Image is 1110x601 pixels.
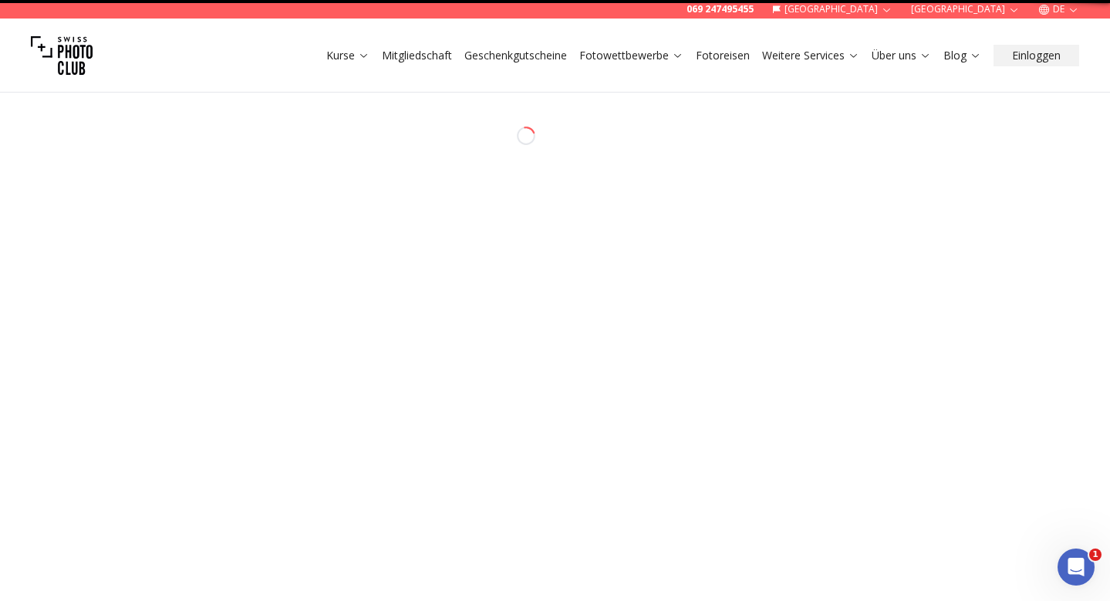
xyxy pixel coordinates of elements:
[142,498,167,508] span: Hilfe
[994,45,1079,66] button: Einloggen
[690,45,756,66] button: Fotoreisen
[376,45,458,66] button: Mitgliedschaft
[18,54,49,85] img: Profile image for Quim
[756,45,865,66] button: Weitere Services
[320,45,376,66] button: Kurse
[1089,549,1102,561] span: 1
[382,48,452,63] a: Mitgliedschaft
[106,7,207,33] h1: Nachrichten
[31,25,93,86] img: Swiss photo club
[221,498,295,508] span: Nachrichten
[464,48,567,63] a: Geschenkgutscheine
[687,3,754,15] a: 069 247495455
[55,69,83,86] div: Quim
[271,6,299,34] div: Schließen
[35,498,67,508] span: Home
[75,412,234,443] button: Eine Frage stellen
[865,45,937,66] button: Über uns
[103,459,205,521] button: Hilfe
[55,55,661,67] span: Hi 😀 Schön, dass du uns besuchst. Stell' uns gerne jederzeit Fragen oder hinterlasse ein Feedback.
[937,45,987,66] button: Blog
[86,69,127,86] div: • Vor 2T
[573,45,690,66] button: Fotowettbewerbe
[579,48,683,63] a: Fotowettbewerbe
[762,48,859,63] a: Weitere Services
[206,459,309,521] button: Nachrichten
[1058,549,1095,586] iframe: Intercom live chat
[943,48,981,63] a: Blog
[872,48,931,63] a: Über uns
[458,45,573,66] button: Geschenkgutscheine
[326,48,369,63] a: Kurse
[696,48,750,63] a: Fotoreisen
